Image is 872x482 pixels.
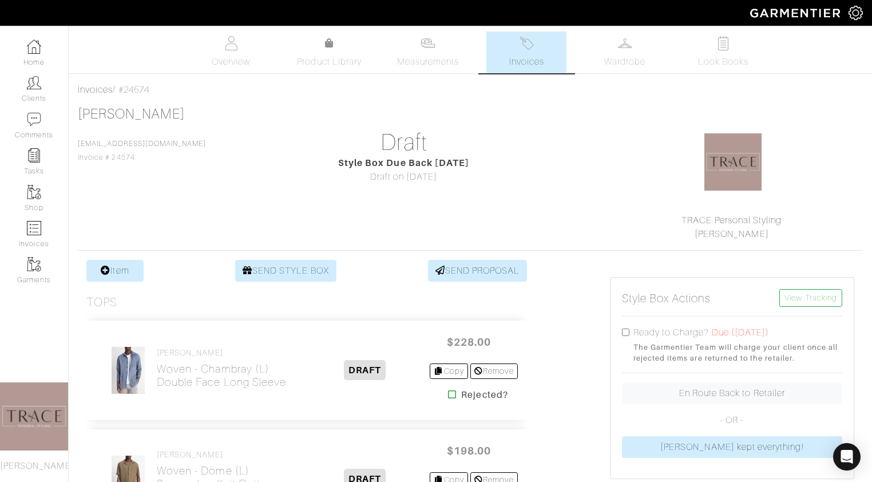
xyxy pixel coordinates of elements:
[470,364,518,379] a: Remove
[191,31,271,73] a: Overview
[622,413,842,427] p: - OR -
[486,31,566,73] a: Invoices
[86,260,144,282] a: Item
[78,83,863,97] div: / #24574
[695,229,769,239] a: [PERSON_NAME]
[78,140,206,148] a: [EMAIL_ADDRESS][DOMAIN_NAME]
[282,129,526,156] h1: Draft
[78,85,113,95] a: Invoices
[86,295,117,310] h3: Tops
[698,55,749,69] span: Look Books
[622,382,842,404] a: En Route Back to Retailer
[520,36,534,50] img: orders-27d20c2124de7fd6de4e0e44c1d41de31381a507db9b33961299e4e07d508b8c.svg
[397,55,459,69] span: Measurements
[297,55,362,69] span: Product Library
[27,148,41,163] img: reminder-icon-8004d30b9f0a5d33ae49ab947aed9ed385cf756f9e5892f1edd6e32f2345188e.png
[157,450,300,460] h4: [PERSON_NAME]
[604,55,645,69] span: Wardrobe
[716,36,731,50] img: todo-9ac3debb85659649dc8f770b8b6100bb5dab4b48dedcbae339e5042a72dfd3cc.svg
[27,221,41,235] img: orders-icon-0abe47150d42831381b5fb84f609e132dff9fe21cb692f30cb5eec754e2cba89.png
[111,346,146,394] img: 2V2dnbGCb9MzxZwB8ABAhQYW
[282,170,526,184] div: Draft on [DATE]
[428,260,528,282] a: SEND PROPOSAL
[683,31,763,73] a: Look Books
[27,112,41,127] img: comment-icon-a0a6a9ef722e966f86d9cbdc48e553b5cf19dbc54f86b18d962a5391bc8f6eb6.png
[78,106,185,121] a: [PERSON_NAME]
[434,438,503,463] span: $198.00
[344,360,386,380] span: DRAFT
[235,260,336,282] a: SEND STYLE BOX
[849,6,863,20] img: gear-icon-white-bd11855cb880d31180b6d7d6211b90ccbf57a29d726f0c71d8c61bd08dd39cc2.png
[27,257,41,271] img: garments-icon-b7da505a4dc4fd61783c78ac3ca0ef83fa9d6f193b1c9dc38574b1d14d53ca28.png
[388,31,469,73] a: Measurements
[430,364,468,379] a: Copy
[27,185,41,199] img: garments-icon-b7da505a4dc4fd61783c78ac3ca0ef83fa9d6f193b1c9dc38574b1d14d53ca28.png
[224,36,238,50] img: basicinfo-40fd8af6dae0f16599ec9e87c0ef1c0a1fdea2edbe929e3d69a839185d80c458.svg
[290,37,370,69] a: Product Library
[622,436,842,458] a: [PERSON_NAME] kept everything!
[633,326,710,339] label: Ready to Charge?
[27,76,41,90] img: clients-icon-6bae9207a08558b7cb47a8932f037763ab4055f8c8b6bfacd5dc20c3e0201464.png
[157,348,286,389] a: [PERSON_NAME] Woven - Chambray (L)Double Face Long Sleeve
[712,327,770,338] span: Due ([DATE])
[212,55,250,69] span: Overview
[461,388,508,402] strong: Rejected?
[779,289,842,307] a: View Tracking
[704,133,762,191] img: 1583817110766.png.png
[78,140,206,161] span: Invoice # 24574
[27,39,41,54] img: dashboard-icon-dbcd8f5a0b271acd01030246c82b418ddd0df26cd7fceb0bd07c9910d44c42f6.png
[509,55,544,69] span: Invoices
[633,342,842,364] small: The Garmentier Team will charge your client once all rejected items are returned to the retailer.
[157,362,286,389] h2: Woven - Chambray (L) Double Face Long Sleeve
[282,156,526,170] div: Style Box Due Back [DATE]
[618,36,632,50] img: wardrobe-487a4870c1b7c33e795ec22d11cfc2ed9d08956e64fb3008fe2437562e282088.svg
[421,36,435,50] img: measurements-466bbee1fd09ba9460f595b01e5d73f9e2bff037440d3c8f018324cb6cdf7a4a.svg
[744,3,849,23] img: garmentier-logo-header-white-b43fb05a5012e4ada735d5af1a66efaba907eab6374d6393d1fbf88cb4ef424d.png
[681,215,782,226] a: TRACE Personal Styling
[157,348,286,358] h4: [PERSON_NAME]
[622,291,711,305] h5: Style Box Actions
[585,31,665,73] a: Wardrobe
[833,443,861,471] div: Open Intercom Messenger
[434,330,503,354] span: $228.00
